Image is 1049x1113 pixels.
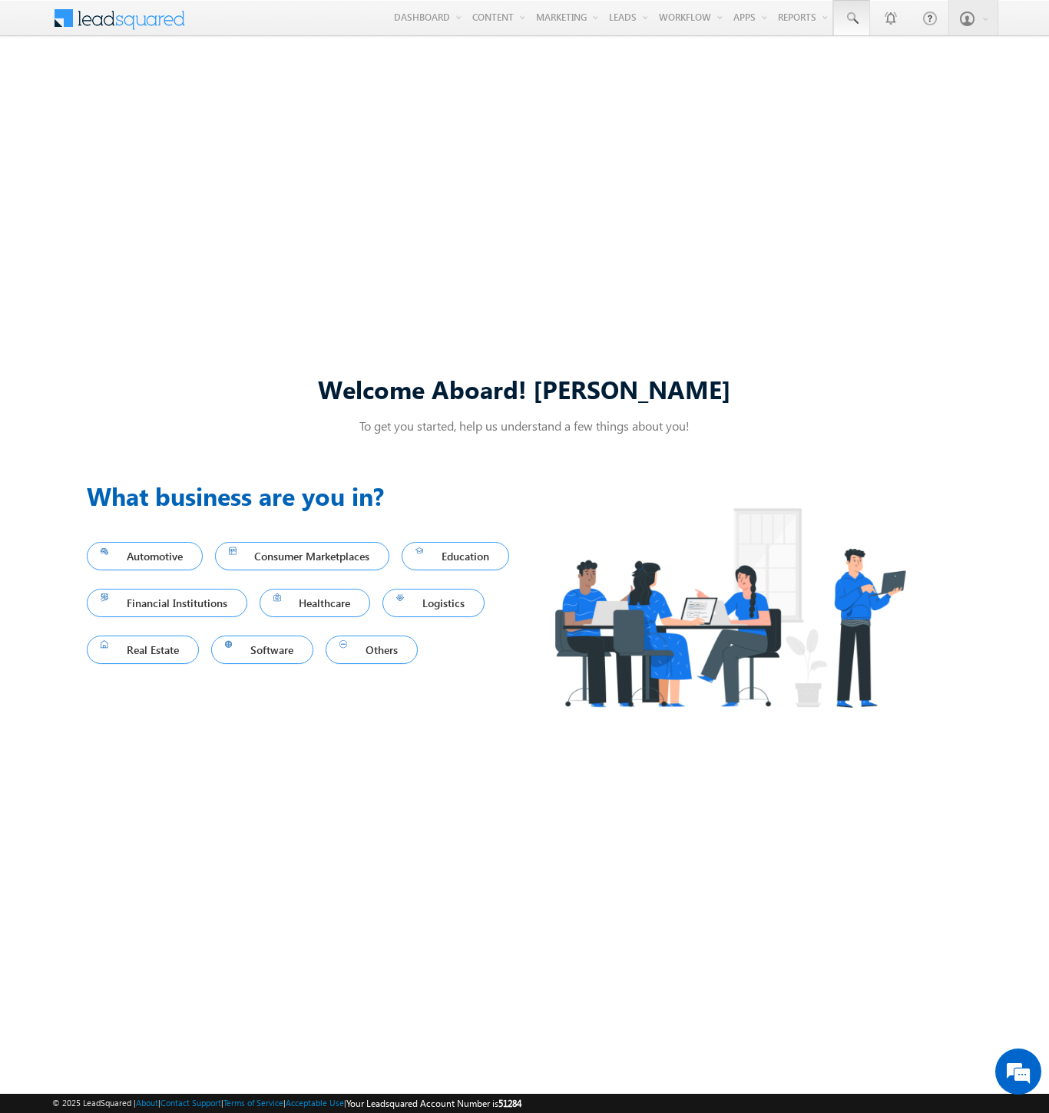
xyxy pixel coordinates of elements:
[524,477,935,738] img: Industry.png
[225,639,300,660] span: Software
[273,593,357,613] span: Healthcare
[87,477,524,514] h3: What business are you in?
[346,1098,521,1109] span: Your Leadsquared Account Number is
[101,593,233,613] span: Financial Institutions
[87,372,962,405] div: Welcome Aboard! [PERSON_NAME]
[101,639,185,660] span: Real Estate
[52,1096,521,1111] span: © 2025 LeadSquared | | | | |
[339,639,404,660] span: Others
[415,546,495,566] span: Education
[136,1098,158,1108] a: About
[498,1098,521,1109] span: 51284
[286,1098,344,1108] a: Acceptable Use
[160,1098,221,1108] a: Contact Support
[223,1098,283,1108] a: Terms of Service
[229,546,376,566] span: Consumer Marketplaces
[101,546,189,566] span: Automotive
[396,593,471,613] span: Logistics
[87,418,962,434] p: To get you started, help us understand a few things about you!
